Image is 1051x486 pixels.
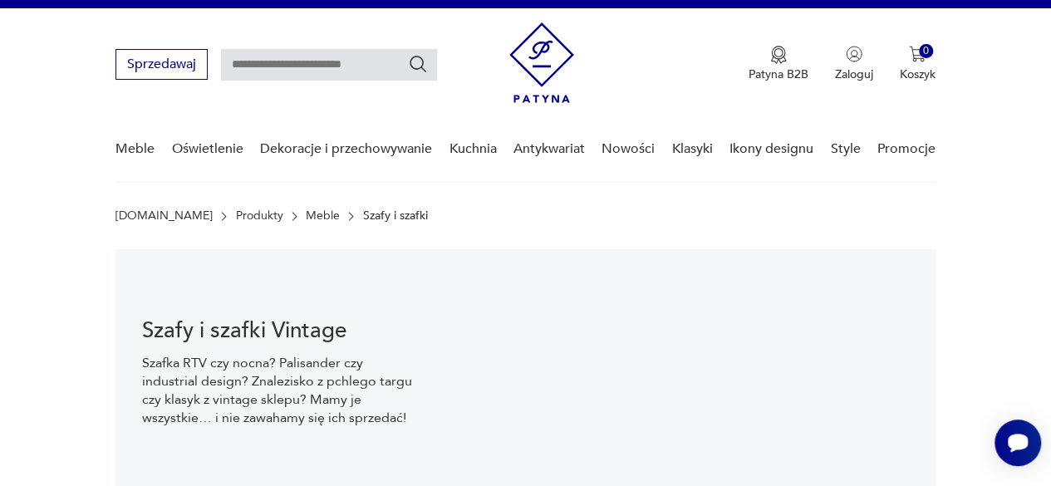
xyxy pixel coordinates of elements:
a: Dekoracje i przechowywanie [260,117,432,181]
a: Oświetlenie [172,117,243,181]
a: Antykwariat [513,117,585,181]
iframe: Smartsupp widget button [995,420,1041,466]
button: Szukaj [408,54,428,74]
p: Koszyk [900,66,936,82]
a: Ikony designu [729,117,813,181]
a: Ikona medaluPatyna B2B [749,46,808,82]
p: Patyna B2B [749,66,808,82]
a: Style [830,117,860,181]
button: Sprzedawaj [115,49,208,80]
a: [DOMAIN_NAME] [115,209,213,223]
img: Ikona koszyka [909,46,926,62]
a: Klasyki [672,117,713,181]
a: Sprzedawaj [115,60,208,71]
a: Nowości [602,117,655,181]
img: Patyna - sklep z meblami i dekoracjami vintage [509,22,574,103]
a: Promocje [877,117,936,181]
p: Szafy i szafki [363,209,428,223]
img: Ikonka użytkownika [846,46,862,62]
h1: Szafy i szafki Vintage [142,321,417,341]
a: Produkty [236,209,283,223]
p: Zaloguj [835,66,873,82]
a: Kuchnia [449,117,496,181]
button: Patyna B2B [749,46,808,82]
a: Meble [115,117,155,181]
button: 0Koszyk [900,46,936,82]
p: Szafka RTV czy nocna? Palisander czy industrial design? Znalezisko z pchlego targu czy klasyk z v... [142,354,417,427]
div: 0 [919,44,933,58]
img: Ikona medalu [770,46,787,64]
button: Zaloguj [835,46,873,82]
a: Meble [306,209,340,223]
